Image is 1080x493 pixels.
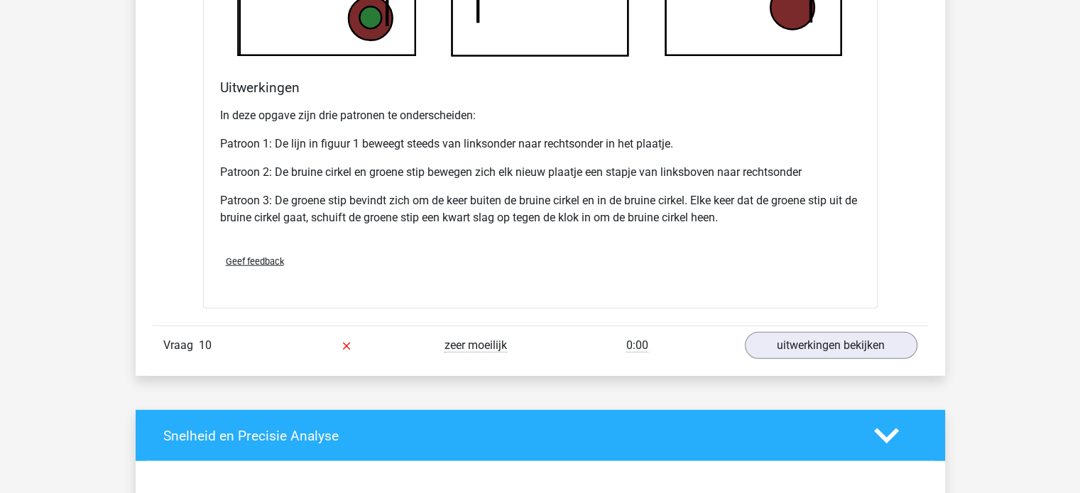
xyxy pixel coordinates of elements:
[220,192,861,226] p: Patroon 3: De groene stip bevindt zich om de keer buiten de bruine cirkel en in de bruine cirkel....
[220,135,861,153] p: Patroon 1: De lijn in figuur 1 beweegt steeds van linksonder naar rechtsonder in het plaatje.
[220,79,861,96] h4: Uitwerkingen
[626,338,648,353] span: 0:00
[163,428,853,444] h4: Snelheid en Precisie Analyse
[199,338,212,352] span: 10
[220,107,861,124] p: In deze opgave zijn drie patronen te onderscheiden:
[745,332,917,359] a: uitwerkingen bekijken
[444,338,507,353] span: zeer moeilijk
[220,164,861,181] p: Patroon 2: De bruine cirkel en groene stip bewegen zich elk nieuw plaatje een stapje van linksbov...
[163,337,199,354] span: Vraag
[226,256,284,267] span: Geef feedback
